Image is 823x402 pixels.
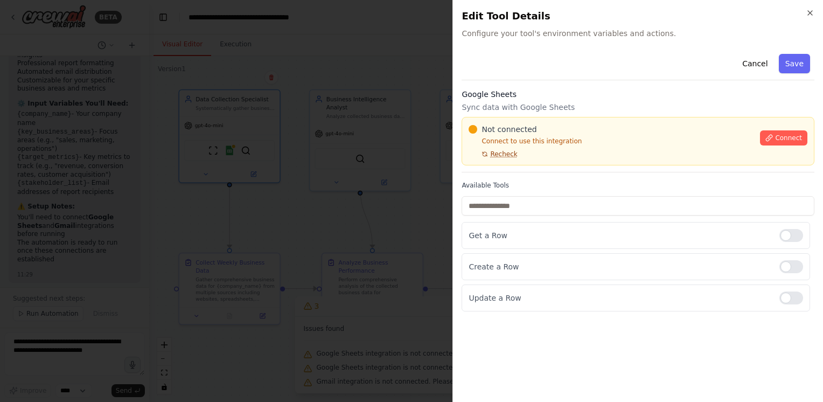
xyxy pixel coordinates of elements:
[469,230,771,241] p: Get a Row
[462,89,814,100] h3: Google Sheets
[469,150,517,158] button: Recheck
[490,150,517,158] span: Recheck
[482,124,536,135] span: Not connected
[462,102,814,113] p: Sync data with Google Sheets
[469,137,754,145] p: Connect to use this integration
[775,134,802,142] span: Connect
[736,54,774,73] button: Cancel
[469,261,771,272] p: Create a Row
[760,130,807,145] button: Connect
[779,54,810,73] button: Save
[469,293,771,303] p: Update a Row
[462,28,814,39] span: Configure your tool's environment variables and actions.
[462,9,814,24] h2: Edit Tool Details
[462,181,814,190] label: Available Tools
